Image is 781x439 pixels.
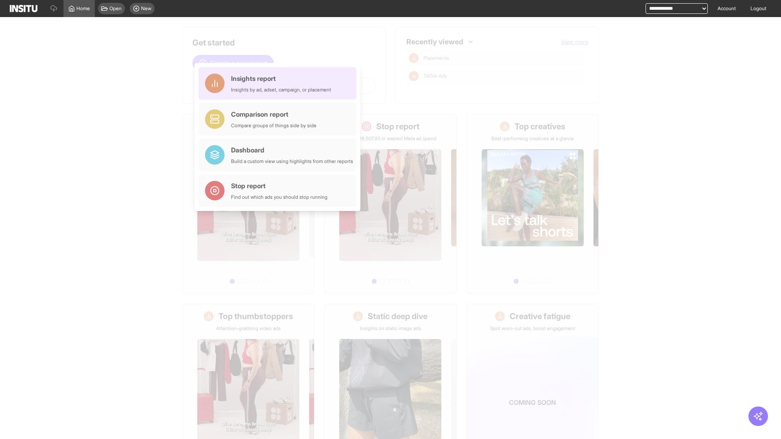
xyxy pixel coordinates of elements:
span: New [141,5,151,12]
div: Comparison report [231,109,316,119]
div: Build a custom view using highlights from other reports [231,158,353,165]
div: Insights report [231,74,331,83]
div: Insights by ad, adset, campaign, or placement [231,87,331,93]
div: Compare groups of things side by side [231,122,316,129]
img: Logo [10,5,37,12]
span: Open [109,5,122,12]
span: Home [76,5,90,12]
div: Dashboard [231,145,353,155]
div: Find out which ads you should stop running [231,194,327,200]
div: Stop report [231,181,327,191]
